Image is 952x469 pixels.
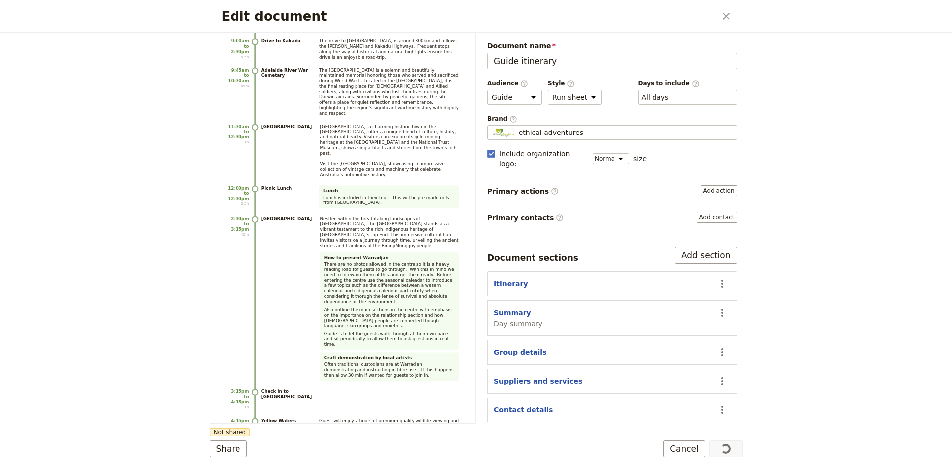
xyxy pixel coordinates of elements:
button: Actions [714,304,731,321]
span: ​ [551,187,559,195]
span: ethical adventures [519,128,583,137]
input: Document name [487,53,737,69]
span: 2:30pm to 3:15pm [231,216,249,232]
select: Audience​ [487,90,542,105]
span: ​ [509,115,517,122]
p: Nestled within the breathtaking landscapes of [GEOGRAPHIC_DATA], the [GEOGRAPHIC_DATA] stands as ... [320,216,459,249]
span: ​ [520,80,528,87]
span: 3:15pm to 4:15pm [231,389,249,404]
span: 45m [226,84,249,89]
button: Actions [714,402,731,418]
img: Profile [492,128,515,137]
span: 9:00am to 2:30pm [231,38,249,54]
button: Share [210,440,247,457]
button: Add section [675,247,737,264]
button: Actions [714,344,731,361]
span: 1h [226,405,249,410]
span: ​ [692,80,700,87]
h4: How to present Warradjan [324,255,455,261]
span: Day summary [494,319,542,329]
span: ​ [567,80,575,87]
h3: [GEOGRAPHIC_DATA] [261,216,312,381]
span: 12:00pm to 12:30pm [228,186,249,201]
span: Primary contacts [487,213,564,223]
button: Cancel [663,440,705,457]
span: Primary actions [487,186,559,196]
h3: Drive to Kakadu [261,38,311,60]
h3: Adelaide River War Cemetary [261,67,311,116]
h4: Craft demonstration by local artists [324,355,455,361]
span: Brand [487,115,737,123]
span: Lunch is included in their tour- This will be pre made rolls from [GEOGRAPHIC_DATA]. [323,195,450,205]
span: Document name [487,41,737,51]
h2: Edit document [222,9,716,24]
button: Summary [494,308,531,318]
span: 11:30am to 12:30pm [228,124,249,140]
span: 0.5h [226,201,249,207]
span: Include organization logo : [499,149,587,169]
span: 45m [226,232,249,238]
span: Also outline the main sections in the centre with emphasis on the importance on the relationship ... [324,307,453,328]
button: Actions [714,373,731,390]
div: Document sections [487,252,578,264]
p: The drive to [GEOGRAPHIC_DATA] is around 300km and follows the [PERSON_NAME] and Kakadu Highways.... [319,38,459,60]
span: Not shared [210,428,250,436]
h4: Lunch [323,188,455,194]
h3: Check in to [GEOGRAPHIC_DATA] [261,389,312,400]
h3: [GEOGRAPHIC_DATA] [261,124,312,178]
span: Style [548,79,602,88]
select: Style​ [548,90,602,105]
button: Actions [714,275,731,292]
span: Days to include [638,79,737,88]
button: Group details [494,347,546,357]
span: Guide is to let the guests walk through at their own pace and sit periodically to allow them to a... [324,331,449,347]
span: 1h [226,140,249,145]
p: Guest will enjoy 2 hours of premium quality wildlife viewing and education aboard the Yellow Wate... [319,418,459,451]
span: 9:45am to 10:30am [228,67,249,83]
button: Itinerary [494,279,528,289]
button: Primary contacts​ [697,212,737,223]
span: ​ [556,214,564,222]
select: size [593,153,629,164]
span: 5.5h [226,54,249,60]
button: Days to include​Clear input [642,92,669,102]
span: Often traditional custodians are at Warradjan demonstrating and instructing in fibre use . If thi... [324,362,455,378]
button: Suppliers and services [494,376,582,386]
p: [GEOGRAPHIC_DATA], a charming historic town in the [GEOGRAPHIC_DATA], offers a unique blend of cu... [320,124,459,178]
span: 4:15pm to 6:15pm [231,418,249,434]
span: Audience [487,79,542,88]
button: Contact details [494,405,553,415]
span: size [633,154,647,164]
button: Close dialog [718,8,735,25]
p: The [GEOGRAPHIC_DATA] is a solemn and beautifully maintained memorial honoring those who served a... [319,67,459,116]
h3: Picnic Lunch [261,186,311,208]
span: There are no photos allowed in the centre so it is a heavy reading load for guests to go through.... [324,262,455,304]
button: Primary actions​ [701,185,737,196]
